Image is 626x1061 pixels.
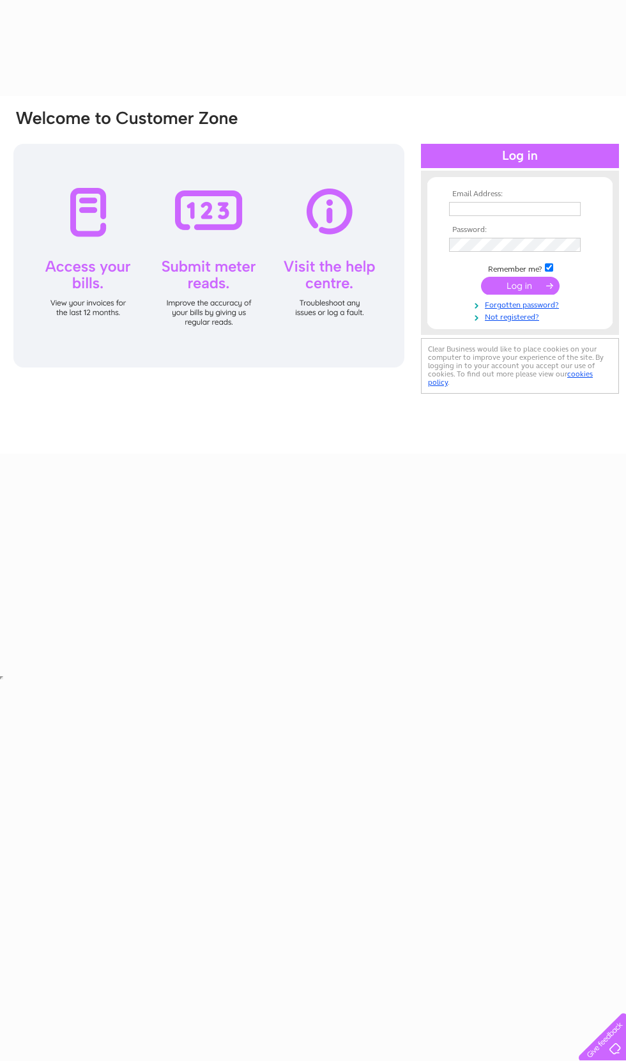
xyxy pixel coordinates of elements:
td: Remember me? [446,261,594,274]
th: Password: [446,226,594,235]
div: Clear Business would like to place cookies on your computer to improve your experience of the sit... [421,338,619,394]
a: Forgotten password? [449,298,594,310]
a: Not registered? [449,310,594,322]
a: cookies policy [428,369,593,387]
input: Submit [481,277,560,295]
th: Email Address: [446,190,594,199]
